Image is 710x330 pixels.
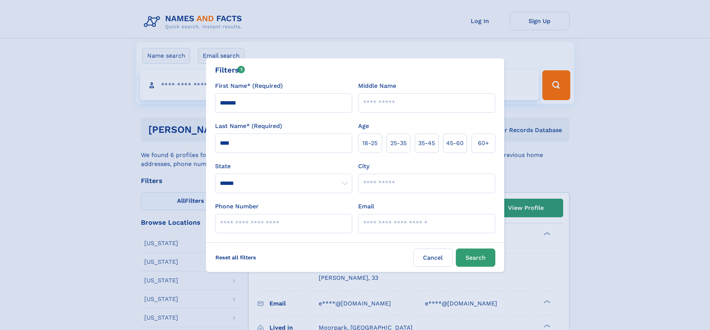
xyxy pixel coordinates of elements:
span: 60+ [478,139,489,148]
label: Email [358,202,374,211]
label: Last Name* (Required) [215,122,282,131]
button: Search [456,249,495,267]
label: Age [358,122,369,131]
label: Middle Name [358,81,396,90]
label: State [215,162,352,171]
label: City [358,162,369,171]
span: 35‑45 [418,139,435,148]
span: 45‑60 [446,139,464,148]
label: Reset all filters [211,249,261,266]
div: Filters [215,64,245,76]
label: Cancel [413,249,453,267]
label: First Name* (Required) [215,81,283,90]
span: 18‑25 [362,139,378,148]
span: 25‑35 [390,139,407,148]
label: Phone Number [215,202,259,211]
